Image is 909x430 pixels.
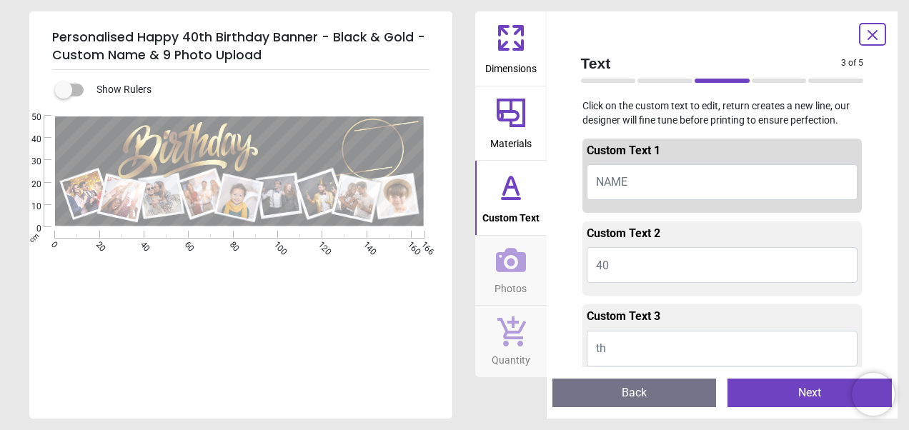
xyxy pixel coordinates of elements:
button: Quantity [475,306,547,377]
iframe: Brevo live chat [852,373,895,416]
h5: Personalised Happy 40th Birthday Banner - Black & Gold - Custom Name & 9 Photo Upload [52,23,429,70]
span: 3 of 5 [841,57,863,69]
span: 0 [14,223,41,235]
span: 20 [14,179,41,191]
span: 40 [14,134,41,146]
span: Photos [495,275,527,296]
button: th [587,331,858,366]
span: 50 [14,111,41,124]
span: 30 [14,156,41,168]
button: 40 [587,247,858,283]
span: Custom Text 1 [587,144,660,157]
span: Custom Text 2 [587,226,660,240]
button: Back [552,379,717,407]
span: th [596,341,606,355]
span: Dimensions [485,55,537,76]
p: Click on the custom text to edit, return creates a new line, our designer will fine tune before p... [570,99,875,127]
button: Materials [475,86,547,161]
span: Materials [490,130,532,151]
span: NAME [596,175,627,189]
span: cm [28,231,41,244]
span: Text [581,53,842,74]
button: Photos [475,236,547,306]
button: Custom Text [475,161,547,235]
span: Custom Text [482,204,540,226]
span: Custom Text 3 [587,309,660,323]
button: Next [727,379,892,407]
button: Dimensions [475,11,547,86]
button: NAME [587,164,858,200]
div: Show Rulers [64,81,452,99]
span: 10 [14,201,41,213]
span: 40 [596,259,609,272]
span: Quantity [492,346,530,368]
